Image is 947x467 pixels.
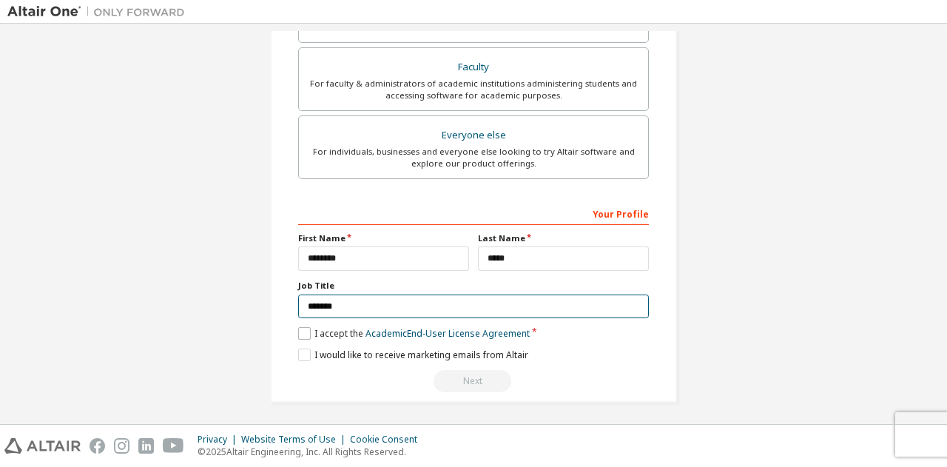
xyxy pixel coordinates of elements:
img: youtube.svg [163,438,184,454]
div: Website Terms of Use [241,434,350,446]
p: © 2025 Altair Engineering, Inc. All Rights Reserved. [198,446,426,458]
a: Academic End-User License Agreement [365,327,530,340]
label: First Name [298,232,469,244]
label: Job Title [298,280,649,292]
label: I accept the [298,327,530,340]
div: Everyone else [308,125,639,146]
div: Your Profile [298,201,649,225]
div: Privacy [198,434,241,446]
img: instagram.svg [114,438,129,454]
label: I would like to receive marketing emails from Altair [298,349,528,361]
img: linkedin.svg [138,438,154,454]
img: Altair One [7,4,192,19]
div: You need to provide your academic email [298,370,649,392]
img: altair_logo.svg [4,438,81,454]
div: Cookie Consent [350,434,426,446]
label: Last Name [478,232,649,244]
div: For faculty & administrators of academic institutions administering students and accessing softwa... [308,78,639,101]
img: facebook.svg [90,438,105,454]
div: Faculty [308,57,639,78]
div: For individuals, businesses and everyone else looking to try Altair software and explore our prod... [308,146,639,169]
